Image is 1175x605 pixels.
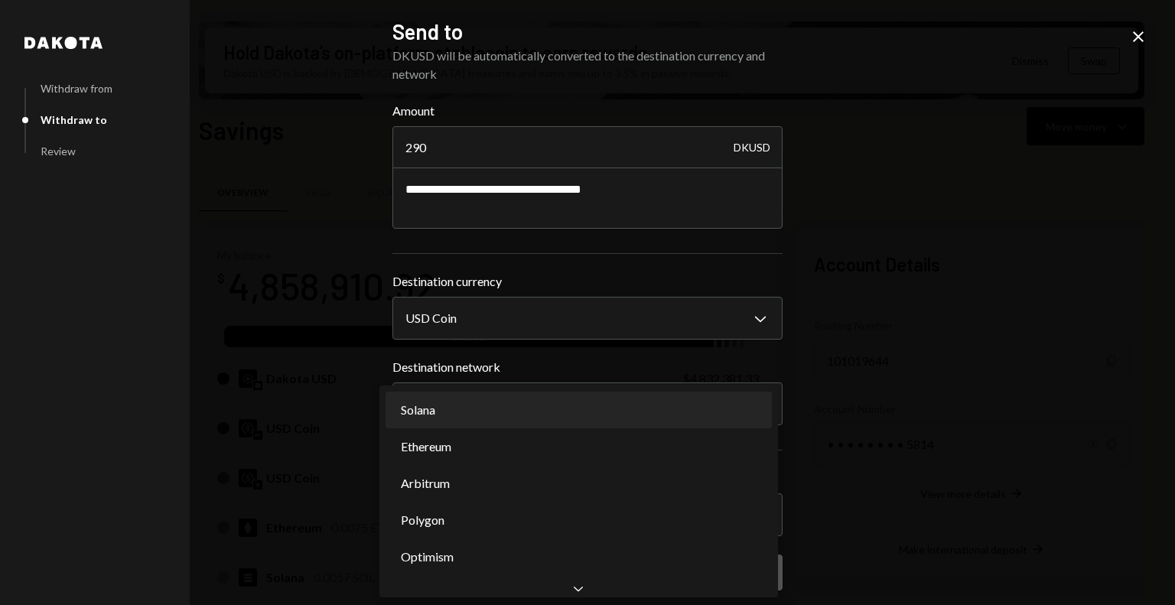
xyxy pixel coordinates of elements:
button: Destination currency [392,297,783,340]
div: Review [41,145,76,158]
label: Amount [392,102,783,120]
div: Withdraw from [41,82,112,95]
input: Enter amount [392,126,783,169]
span: Arbitrum [401,474,450,493]
div: DKUSD [734,126,770,169]
label: Destination currency [392,272,783,291]
button: Destination network [392,382,783,425]
div: Withdraw to [41,113,107,126]
span: Ethereum [401,437,451,456]
label: Destination network [392,358,783,376]
span: Solana [401,401,435,419]
span: Polygon [401,511,444,529]
span: Optimism [401,548,454,566]
div: DKUSD will be automatically converted to the destination currency and network [392,47,783,83]
h2: Send to [392,17,783,47]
